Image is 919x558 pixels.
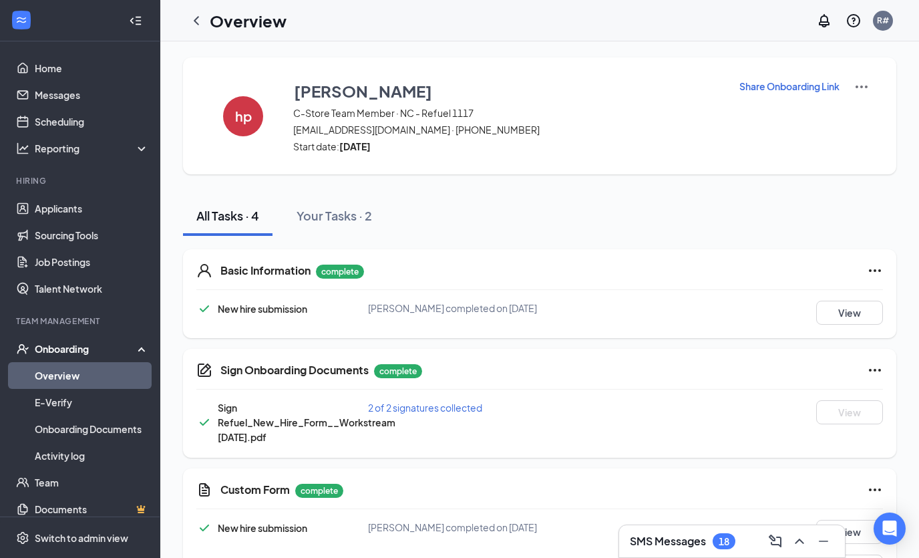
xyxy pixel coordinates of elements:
p: complete [374,364,422,378]
svg: ComposeMessage [767,533,783,549]
button: hp [210,79,277,153]
button: Share Onboarding Link [739,79,840,94]
svg: ChevronLeft [188,13,204,29]
svg: Notifications [816,13,832,29]
h5: Basic Information [220,263,311,278]
a: Messages [35,82,149,108]
a: Job Postings [35,249,149,275]
h3: SMS Messages [630,534,706,549]
div: Open Intercom Messenger [874,513,906,545]
button: View [816,400,883,424]
a: Home [35,55,149,82]
div: All Tasks · 4 [196,207,259,224]
a: Sourcing Tools [35,222,149,249]
svg: Ellipses [867,482,883,498]
a: E-Verify [35,389,149,416]
button: View [816,520,883,544]
svg: Ellipses [867,263,883,279]
button: ComposeMessage [765,531,786,552]
div: 18 [719,536,729,547]
svg: CustomFormIcon [196,482,212,498]
span: Start date: [293,140,722,153]
span: [EMAIL_ADDRESS][DOMAIN_NAME] · [PHONE_NUMBER] [293,123,722,136]
button: View [816,301,883,325]
span: C-Store Team Member · NC - Refuel 1117 [293,106,722,120]
a: Talent Network [35,275,149,302]
p: complete [316,265,364,279]
button: ChevronUp [789,531,810,552]
svg: Checkmark [196,414,212,430]
img: More Actions [854,79,870,95]
a: DocumentsCrown [35,496,149,523]
svg: Checkmark [196,520,212,536]
div: Team Management [16,315,146,327]
a: Applicants [35,195,149,222]
span: [PERSON_NAME] completed on [DATE] [368,302,537,314]
a: Scheduling [35,108,149,135]
a: Overview [35,362,149,389]
svg: ChevronUp [791,533,807,549]
a: Team [35,469,149,496]
svg: Minimize [815,533,832,549]
p: complete [295,484,343,498]
div: Your Tasks · 2 [297,207,372,224]
div: Onboarding [35,342,138,356]
h5: Sign Onboarding Documents [220,363,369,378]
span: 2 of 2 signatures collected [368,402,482,414]
h3: [PERSON_NAME] [294,80,432,102]
svg: Settings [16,531,29,545]
span: Sign Refuel_New_Hire_Form__Workstream [DATE].pdf [218,402,395,443]
h5: Custom Form [220,482,290,497]
svg: WorkstreamLogo [15,13,28,27]
button: Minimize [813,531,834,552]
svg: UserCheck [16,342,29,356]
svg: QuestionInfo [846,13,862,29]
strong: [DATE] [339,140,371,152]
p: Share Onboarding Link [739,80,840,93]
svg: Analysis [16,142,29,155]
span: New hire submission [218,522,307,534]
h1: Overview [210,9,287,32]
div: Reporting [35,142,150,155]
h4: hp [235,112,252,121]
button: [PERSON_NAME] [293,79,722,103]
svg: Ellipses [867,362,883,378]
svg: Checkmark [196,301,212,317]
svg: Collapse [129,14,142,27]
svg: User [196,263,212,279]
a: Onboarding Documents [35,416,149,442]
span: [PERSON_NAME] completed on [DATE] [368,521,537,533]
span: New hire submission [218,303,307,315]
svg: CompanyDocumentIcon [196,362,212,378]
a: Activity log [35,442,149,469]
div: Switch to admin view [35,531,128,545]
div: R# [877,15,889,26]
div: Hiring [16,175,146,186]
